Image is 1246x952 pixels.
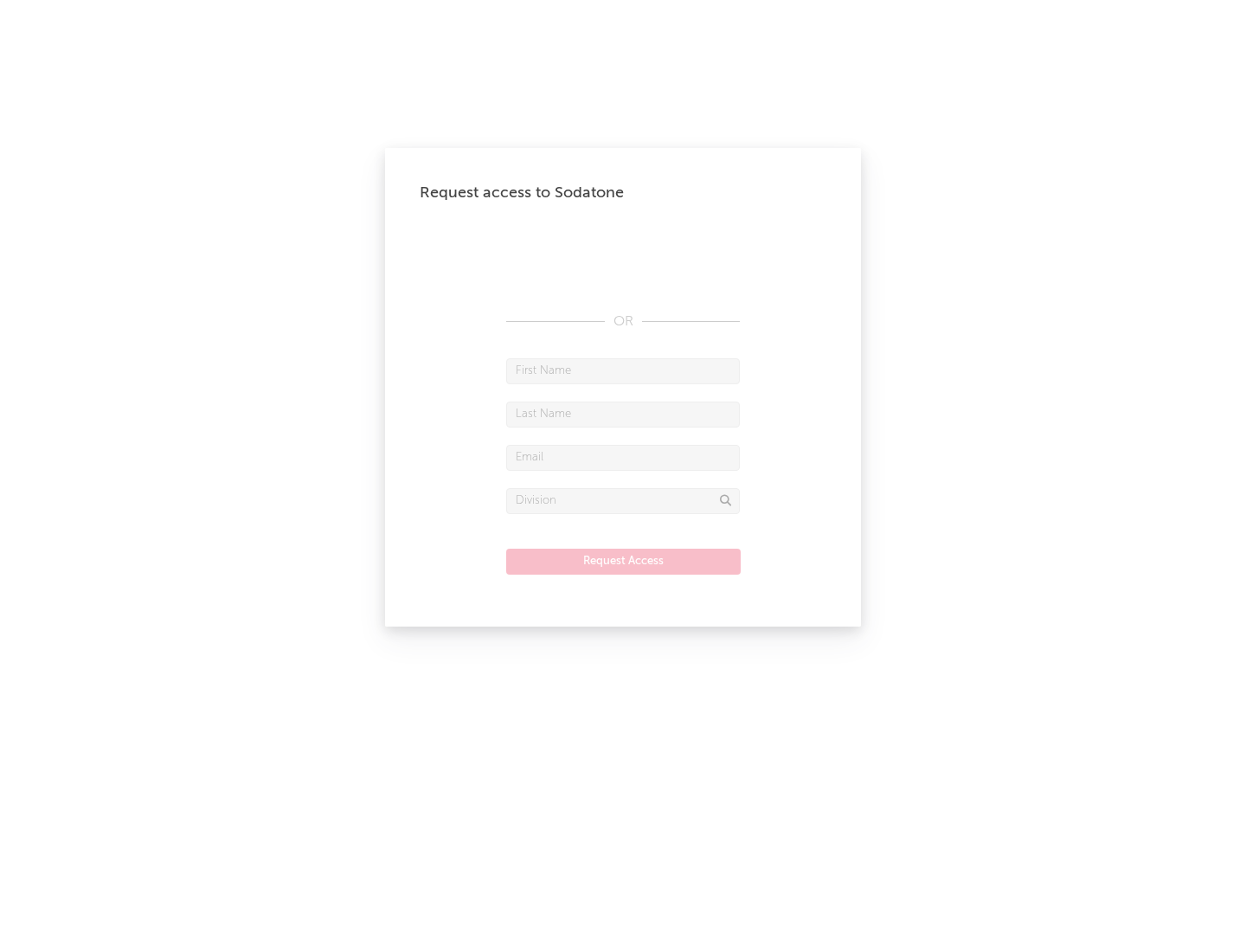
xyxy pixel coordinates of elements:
button: Request Access [506,549,741,575]
div: Request access to Sodatone [420,183,826,203]
input: First Name [506,358,740,384]
input: Division [506,488,740,514]
div: OR [506,312,740,332]
input: Email [506,445,740,471]
input: Last Name [506,402,740,428]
